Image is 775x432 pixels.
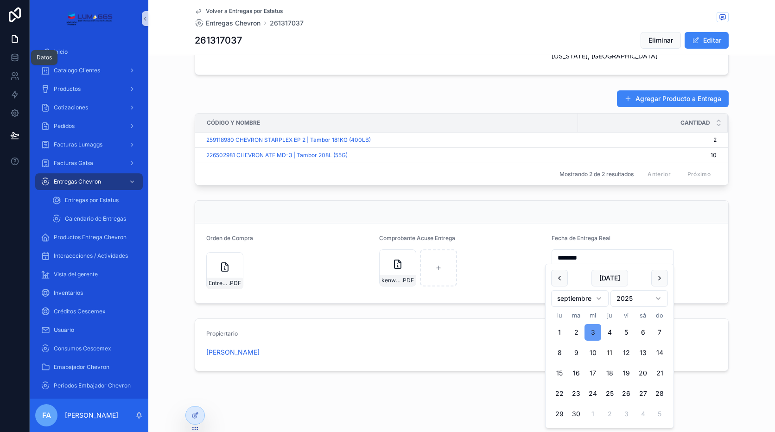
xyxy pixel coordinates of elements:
[206,136,371,144] span: 259118980 CHEVRON STARPLEX EP 2 | Tambor 181KG (400LB)
[635,94,721,103] font: Agregar Producto a Entrega
[206,348,260,357] a: [PERSON_NAME]
[35,285,143,301] a: Inventarios
[209,280,229,287] span: Entrega-Kenmex_[DATE]-(2)
[617,90,729,107] button: Agregar Producto a Entrega
[54,141,102,148] span: Facturas Lumaggs
[35,359,143,375] a: Emabajador Chevron
[635,344,651,361] button: sábado, 13 de septiembre de 2025
[578,136,717,144] a: 2
[54,345,111,352] span: Consumos Cescemex
[635,365,651,381] button: sábado, 20 de septiembre de 2025
[648,36,673,45] span: Eliminar
[54,234,127,241] span: Productos Entrega Chevron
[206,235,253,241] span: Orden de Compra
[685,32,729,49] button: Editar
[568,344,584,361] button: martes, 9 de septiembre de 2025
[635,406,651,422] button: sábado, 4 de octubre de 2025
[618,324,635,341] button: viernes, 5 de septiembre de 2025
[618,344,635,361] button: viernes, 12 de septiembre de 2025
[206,152,348,159] span: 226502981 CHEVRON ATF MD-3 | Tambor 208L (55G)
[54,308,106,315] span: Créditos Cescemex
[551,365,568,381] button: lunes, 15 de septiembre de 2025
[379,235,455,241] span: Comprobante Acuse Entrega
[601,344,618,361] button: Today, jueves, 11 de septiembre de 2025
[207,119,260,127] span: Código y Nombre
[54,159,93,167] span: Facturas Galsa
[195,34,242,47] h1: 261317037
[618,406,635,422] button: viernes, 3 de octubre de 2025
[54,67,100,74] span: Catalogo Clientes
[584,344,601,361] button: miércoles, 10 de septiembre de 2025
[584,385,601,402] button: miércoles, 24 de septiembre de 2025
[54,271,98,278] span: Vista del gerente
[35,136,143,153] a: Facturas Lumaggs
[551,385,568,402] button: lunes, 22 de septiembre de 2025
[229,280,241,287] span: .PDF
[35,229,143,246] a: Productos Entrega Chevron
[65,411,118,420] p: [PERSON_NAME]
[54,122,75,130] span: Pedidos
[30,37,148,399] div: Contenido desplazable
[37,54,52,61] div: Datos
[54,252,128,260] span: Interaccciones / Actividades
[195,19,260,28] a: Entregas Chevron
[65,197,119,204] span: Entregas por Estatus
[578,152,717,159] a: 10
[641,32,681,49] button: Eliminar
[601,365,618,381] button: jueves, 18 de septiembre de 2025
[381,277,401,284] span: kenworth-261317037---1er-viaje
[601,311,618,320] th: jueves
[551,311,568,320] th: lunes
[35,155,143,172] a: Facturas Galsa
[635,311,651,320] th: sábado
[54,178,101,185] span: Entregas Chevron
[551,311,668,422] table: septiembre 2025
[551,344,568,361] button: lunes, 8 de septiembre de 2025
[42,410,51,421] span: FA
[568,324,584,341] button: martes, 2 de septiembre de 2025
[568,406,584,422] button: martes, 30 de septiembre de 2025
[618,365,635,381] button: viernes, 19 de septiembre de 2025
[552,235,610,241] span: Fecha de Entrega Real
[206,19,260,28] span: Entregas Chevron
[568,311,584,320] th: martes
[35,44,143,60] a: Inicio
[46,210,143,227] a: Calendario de Entregas
[54,104,88,111] span: Cotizaciones
[65,11,112,26] img: App logo
[601,324,618,341] button: jueves, 4 de septiembre de 2025
[703,36,721,45] font: Editar
[651,365,668,381] button: domingo, 21 de septiembre de 2025
[591,270,628,286] button: [DATE]
[568,365,584,381] button: martes, 16 de septiembre de 2025
[206,7,283,15] span: Volver a Entregas por Estatus
[584,311,601,320] th: miércoles
[680,119,710,127] span: Cantidad
[35,173,143,190] a: Entregas Chevron
[568,385,584,402] button: martes, 23 de septiembre de 2025
[551,324,568,341] button: lunes, 1 de septiembre de 2025
[35,118,143,134] a: Pedidos
[195,7,283,15] a: Volver a Entregas por Estatus
[270,19,304,28] span: 261317037
[651,406,668,422] button: domingo, 5 de octubre de 2025
[206,152,572,159] a: 226502981 CHEVRON ATF MD-3 | Tambor 208L (55G)
[651,344,668,361] button: domingo, 14 de septiembre de 2025
[651,311,668,320] th: domingo
[651,385,668,402] button: domingo, 28 de septiembre de 2025
[35,248,143,264] a: Interaccciones / Actividades
[618,385,635,402] button: viernes, 26 de septiembre de 2025
[206,330,238,337] span: Propiertario
[35,62,143,79] a: Catalogo Clientes
[54,85,81,93] span: Productos
[35,81,143,97] a: Productos
[35,377,143,394] a: Periodos Embajador Chevron
[601,406,618,422] button: jueves, 2 de octubre de 2025
[601,385,618,402] button: jueves, 25 de septiembre de 2025
[584,324,601,341] button: miércoles, 3 de septiembre de 2025, selected
[635,324,651,341] button: sábado, 6 de septiembre de 2025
